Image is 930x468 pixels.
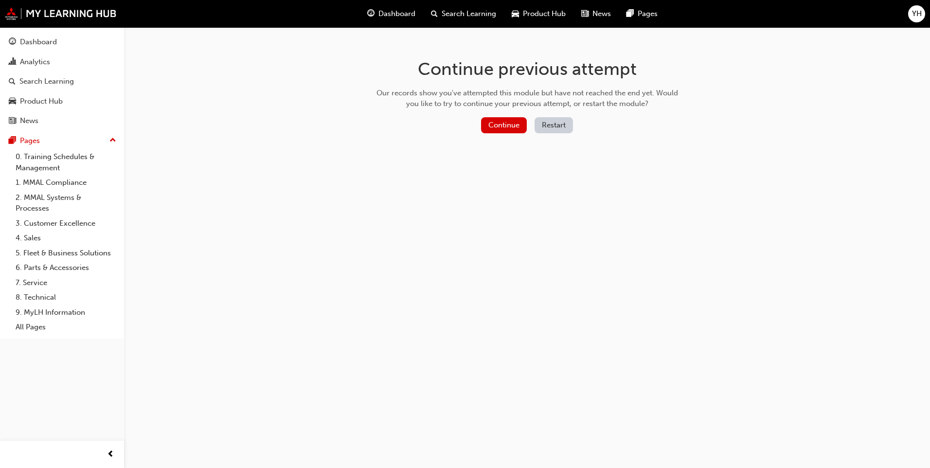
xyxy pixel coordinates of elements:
a: Dashboard [4,33,120,51]
a: 0. Training Schedules & Management [12,149,120,175]
a: car-iconProduct Hub [504,4,573,24]
a: 2. MMAL Systems & Processes [12,190,120,216]
span: car-icon [9,97,16,106]
div: Dashboard [20,36,57,48]
span: Search Learning [442,8,496,19]
span: pages-icon [9,137,16,145]
a: Search Learning [4,72,120,90]
button: YH [908,5,925,22]
span: News [592,8,611,19]
button: Continue [481,117,527,133]
span: pages-icon [626,8,634,20]
span: search-icon [431,8,438,20]
a: search-iconSearch Learning [423,4,504,24]
span: Product Hub [523,8,566,19]
img: mmal [5,7,117,20]
div: Analytics [20,56,50,68]
div: Our records show you've attempted this module but have not reached the end yet. Would you like to... [373,88,681,109]
span: guage-icon [9,38,16,47]
a: Product Hub [4,92,120,110]
h1: Continue previous attempt [373,58,681,80]
a: News [4,112,120,130]
a: pages-iconPages [619,4,665,24]
span: Pages [638,8,658,19]
a: 3. Customer Excellence [12,216,120,231]
span: car-icon [512,8,519,20]
span: prev-icon [107,449,114,461]
a: 8. Technical [12,290,120,305]
span: news-icon [581,8,589,20]
a: 1. MMAL Compliance [12,175,120,190]
a: 6. Parts & Accessories [12,260,120,275]
span: Dashboard [378,8,415,19]
div: News [20,115,38,126]
a: Analytics [4,53,120,71]
a: All Pages [12,320,120,335]
span: news-icon [9,117,16,126]
div: Pages [20,135,40,146]
span: up-icon [109,134,116,147]
a: 7. Service [12,275,120,290]
a: 5. Fleet & Business Solutions [12,246,120,261]
div: Product Hub [20,96,63,107]
button: Restart [535,117,573,133]
button: Pages [4,132,120,150]
a: guage-iconDashboard [359,4,423,24]
span: YH [912,8,922,19]
a: news-iconNews [573,4,619,24]
span: search-icon [9,77,16,86]
a: 4. Sales [12,231,120,246]
div: Search Learning [19,76,74,87]
button: DashboardAnalyticsSearch LearningProduct HubNews [4,31,120,132]
span: guage-icon [367,8,375,20]
a: 9. MyLH Information [12,305,120,320]
span: chart-icon [9,58,16,67]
